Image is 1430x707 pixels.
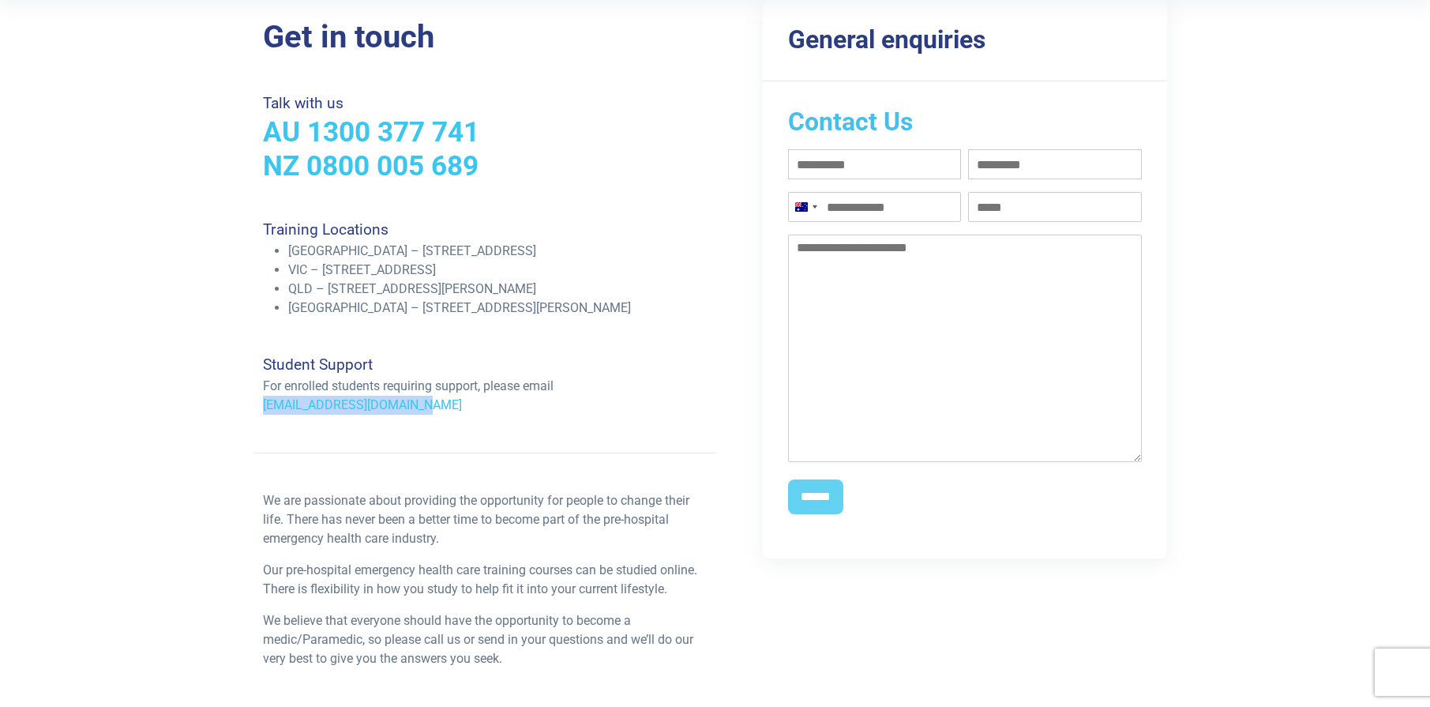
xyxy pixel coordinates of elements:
p: We are passionate about providing the opportunity for people to change their life. There has neve... [263,491,706,548]
p: We believe that everyone should have the opportunity to become a medic/Paramedic, so please call ... [263,611,706,668]
h4: Talk with us [263,94,706,112]
a: NZ 0800 005 689 [263,149,479,182]
p: Our pre-hospital emergency health care training courses can be studied online. There is flexibili... [263,561,706,599]
a: AU 1300 377 741 [263,115,479,149]
a: [EMAIL_ADDRESS][DOMAIN_NAME] [263,397,462,412]
li: QLD – [STREET_ADDRESS][PERSON_NAME] [288,280,706,299]
button: Selected country [789,193,822,221]
h4: Student Support [263,355,706,374]
h2: Contact Us [788,107,1143,137]
li: [GEOGRAPHIC_DATA] – [STREET_ADDRESS] [288,242,706,261]
li: VIC – [STREET_ADDRESS] [288,261,706,280]
h4: Training Locations [263,220,706,239]
p: For enrolled students requiring support, please email [263,377,706,396]
h2: Get in touch [263,18,706,56]
h3: General enquiries [788,24,1143,55]
li: [GEOGRAPHIC_DATA] – [STREET_ADDRESS][PERSON_NAME] [288,299,706,318]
